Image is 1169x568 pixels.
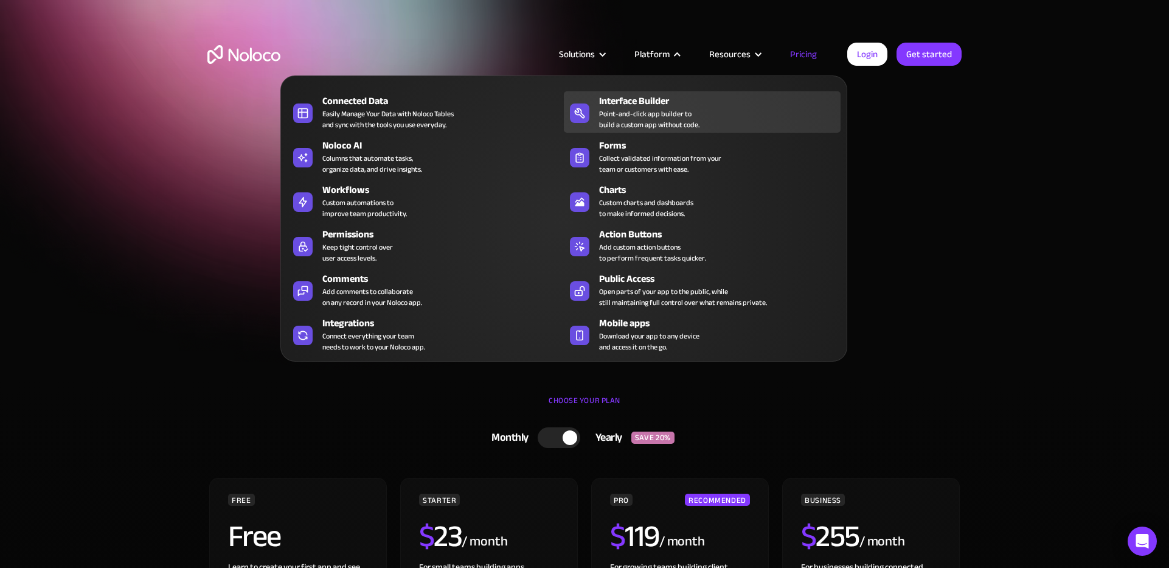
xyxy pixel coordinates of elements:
span: $ [610,508,625,565]
div: Comments [322,272,569,286]
nav: Platform [280,58,847,362]
a: FormsCollect validated information from yourteam or customers with ease. [564,136,841,177]
h1: Flexible Pricing Designed for Business [207,103,962,177]
a: Get started [897,43,962,66]
a: PermissionsKeep tight control overuser access levels. [287,225,564,266]
h2: Free [228,521,281,552]
div: Add comments to collaborate on any record in your Noloco app. [322,286,422,308]
div: Connect everything your team needs to work to your Noloco app. [322,331,425,352]
a: Interface BuilderPoint-and-click app builder tobuild a custom app without code. [564,91,841,133]
a: ChartsCustom charts and dashboardsto make informed decisions. [564,180,841,222]
a: home [207,45,280,64]
div: Action Buttons [599,227,846,242]
div: Easily Manage Your Data with Noloco Tables and sync with the tools you use everyday. [322,108,454,130]
div: Resources [709,46,751,62]
a: Connected DataEasily Manage Your Data with Noloco Tablesand sync with the tools you use everyday. [287,91,564,133]
div: Collect validated information from your team or customers with ease. [599,153,721,175]
div: Monthly [476,429,538,447]
a: Pricing [775,46,832,62]
div: RECOMMENDED [685,494,750,506]
div: / month [462,532,507,552]
div: Platform [634,46,670,62]
div: Permissions [322,227,569,242]
div: Connected Data [322,94,569,108]
a: IntegrationsConnect everything your teamneeds to work to your Noloco app. [287,314,564,355]
div: Columns that automate tasks, organize data, and drive insights. [322,153,422,175]
div: Noloco AI [322,138,569,153]
div: Custom automations to improve team productivity. [322,197,407,219]
div: PRO [610,494,633,506]
div: Interface Builder [599,94,846,108]
div: BUSINESS [801,494,845,506]
div: Open Intercom Messenger [1128,527,1157,556]
span: $ [801,508,816,565]
span: Download your app to any device and access it on the go. [599,331,699,352]
div: / month [859,532,905,552]
div: Open parts of your app to the public, while still maintaining full control over what remains priv... [599,286,767,308]
div: Workflows [322,183,569,197]
div: Forms [599,138,846,153]
div: Integrations [322,316,569,331]
div: Add custom action buttons to perform frequent tasks quicker. [599,242,706,264]
h2: 119 [610,521,659,552]
a: Public AccessOpen parts of your app to the public, whilestill maintaining full control over what ... [564,269,841,310]
a: CommentsAdd comments to collaborateon any record in your Noloco app. [287,269,564,310]
div: Resources [694,46,775,62]
div: FREE [228,494,255,506]
div: Yearly [580,429,631,447]
div: Platform [619,46,694,62]
div: Charts [599,183,846,197]
div: STARTER [419,494,460,506]
a: Login [847,43,887,66]
div: SAVE 20% [631,432,675,444]
a: Action ButtonsAdd custom action buttonsto perform frequent tasks quicker. [564,225,841,266]
a: Noloco AIColumns that automate tasks,organize data, and drive insights. [287,136,564,177]
h2: Grow your business at any stage with tiered pricing plans that fit your needs. [207,189,962,225]
span: $ [419,508,434,565]
div: Solutions [544,46,619,62]
h2: 23 [419,521,462,552]
a: Mobile appsDownload your app to any deviceand access it on the go. [564,314,841,355]
div: Solutions [559,46,595,62]
div: Custom charts and dashboards to make informed decisions. [599,197,693,219]
a: WorkflowsCustom automations toimprove team productivity. [287,180,564,222]
div: / month [659,532,705,552]
div: Mobile apps [599,316,846,331]
div: Keep tight control over user access levels. [322,242,393,264]
div: Point-and-click app builder to build a custom app without code. [599,108,699,130]
h2: 255 [801,521,859,552]
div: Public Access [599,272,846,286]
div: CHOOSE YOUR PLAN [207,391,962,422]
